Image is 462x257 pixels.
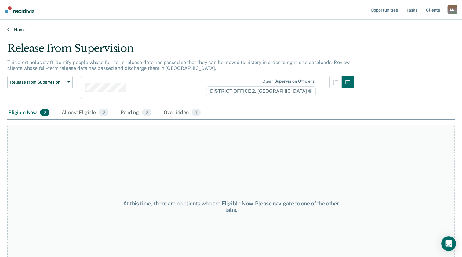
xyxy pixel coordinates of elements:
[119,106,153,120] div: Pending0
[206,86,316,96] span: DISTRICT OFFICE 2, [GEOGRAPHIC_DATA]
[441,236,456,251] div: Open Intercom Messenger
[447,5,457,14] div: M J
[7,106,51,120] div: Eligible Now0
[5,6,34,13] img: Recidiviz
[40,109,49,117] span: 0
[7,27,455,32] a: Home
[7,60,350,71] p: This alert helps staff identify people whose full-term release date has passed so that they can b...
[10,80,65,85] span: Release from Supervision
[60,106,110,120] div: Almost Eligible0
[447,5,457,14] button: MJ
[119,200,343,213] div: At this time, there are no clients who are Eligible Now. Please navigate to one of the other tabs.
[262,79,314,84] div: Clear supervision officers
[99,109,108,117] span: 0
[7,76,73,88] button: Release from Supervision
[142,109,151,117] span: 0
[192,109,201,117] span: 1
[162,106,202,120] div: Overridden1
[7,42,354,60] div: Release from Supervision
